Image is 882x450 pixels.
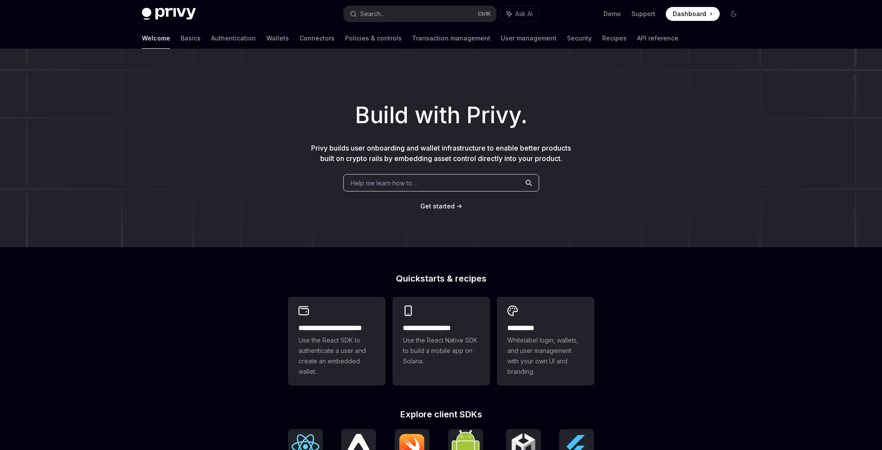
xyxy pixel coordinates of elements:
span: Dashboard [673,10,706,18]
a: Support [631,10,655,18]
a: Demo [604,10,621,18]
span: Use the React Native SDK to build a mobile app on Solana. [403,335,480,366]
button: Ask AI [500,6,539,22]
div: Search... [360,9,385,19]
a: Welcome [142,28,170,49]
h2: Quickstarts & recipes [288,274,594,283]
img: dark logo [142,8,196,20]
a: Security [567,28,592,49]
button: Toggle dark mode [727,7,741,21]
a: Policies & controls [345,28,402,49]
span: Get started [420,202,455,210]
span: Privy builds user onboarding and wallet infrastructure to enable better products built on crypto ... [311,144,571,163]
span: Ctrl K [478,10,491,17]
a: Dashboard [666,7,720,21]
a: Recipes [602,28,627,49]
a: Get started [420,202,455,211]
a: Connectors [299,28,335,49]
span: Use the React SDK to authenticate a user and create an embedded wallet. [298,335,375,377]
a: Basics [181,28,201,49]
span: Help me learn how to… [351,178,417,188]
h2: Explore client SDKs [288,410,594,419]
button: Search...CtrlK [344,6,496,22]
a: **** *****Whitelabel login, wallets, and user management with your own UI and branding. [497,297,594,386]
a: **** **** **** ***Use the React Native SDK to build a mobile app on Solana. [392,297,490,386]
span: Whitelabel login, wallets, and user management with your own UI and branding. [507,335,584,377]
h1: Build with Privy. [14,98,868,132]
span: Ask AI [515,10,533,18]
a: API reference [637,28,678,49]
a: User management [501,28,557,49]
a: Transaction management [412,28,490,49]
a: Wallets [266,28,289,49]
a: Authentication [211,28,256,49]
